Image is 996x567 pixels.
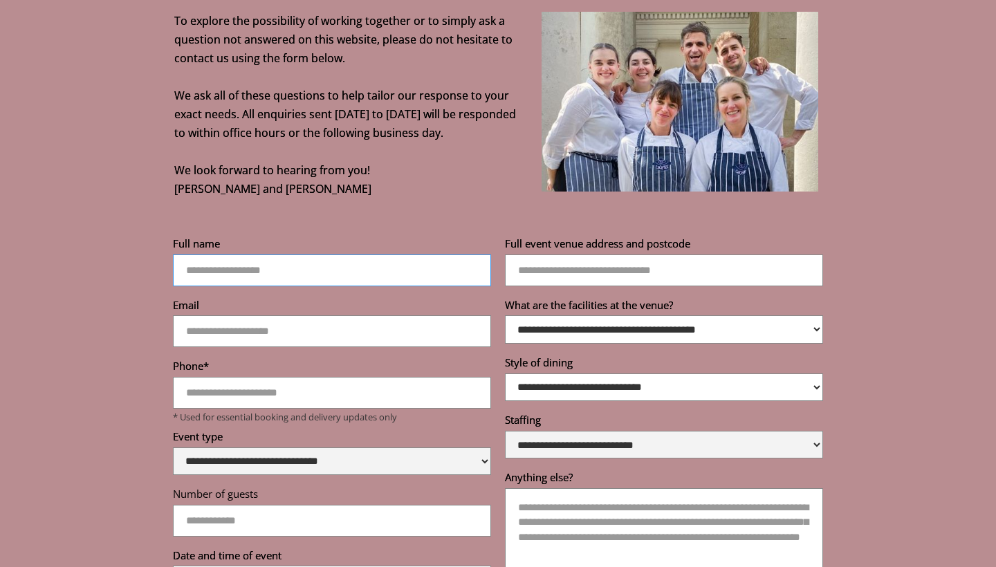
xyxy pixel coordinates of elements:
p: * Used for essential booking and delivery updates only [173,411,491,422]
label: What are the facilities at the venue? [505,298,823,316]
label: Style of dining [505,355,823,373]
label: Phone* [173,359,491,377]
label: Anything else? [505,470,823,488]
label: Staffing [505,413,823,431]
label: Date and time of event [173,548,491,566]
label: Full event venue address and postcode [505,236,823,254]
label: Full name [173,236,491,254]
label: Email [173,298,491,316]
label: Event type [173,429,491,447]
label: Number of guests [173,487,491,505]
img: Anna Caldicott and Fiona Cochrane [542,12,818,192]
